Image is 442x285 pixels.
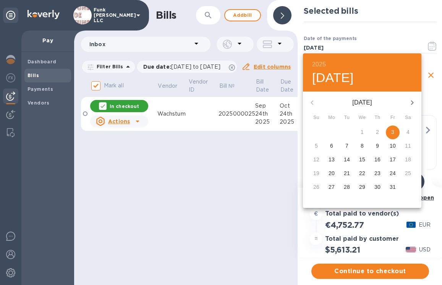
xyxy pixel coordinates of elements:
[312,59,326,70] button: 2025
[321,98,403,107] p: [DATE]
[374,156,380,163] p: 16
[371,139,384,153] button: 9
[325,153,338,167] button: 13
[374,183,380,191] p: 30
[329,169,335,177] p: 20
[355,114,369,122] span: We
[386,167,400,180] button: 24
[390,169,396,177] p: 24
[386,180,400,194] button: 31
[325,139,338,153] button: 6
[371,114,384,122] span: Th
[371,153,384,167] button: 16
[355,153,369,167] button: 15
[374,169,380,177] p: 23
[355,167,369,180] button: 22
[361,142,364,150] p: 8
[371,180,384,194] button: 30
[340,180,354,194] button: 28
[391,128,394,136] p: 3
[390,183,396,191] p: 31
[401,114,415,122] span: Sa
[376,142,379,150] p: 9
[325,180,338,194] button: 27
[344,156,350,163] p: 14
[359,183,365,191] p: 29
[390,156,396,163] p: 17
[390,142,396,150] p: 10
[330,142,333,150] p: 6
[329,183,335,191] p: 27
[325,114,338,122] span: Mo
[371,167,384,180] button: 23
[345,142,348,150] p: 7
[340,114,354,122] span: Tu
[359,169,365,177] p: 22
[329,156,335,163] p: 13
[340,167,354,180] button: 21
[386,153,400,167] button: 17
[309,114,323,122] span: Su
[355,180,369,194] button: 29
[344,169,350,177] p: 21
[355,139,369,153] button: 8
[386,114,400,122] span: Fr
[386,139,400,153] button: 10
[325,167,338,180] button: 20
[340,139,354,153] button: 7
[386,126,400,139] button: 3
[359,156,365,163] p: 15
[312,70,354,86] button: [DATE]
[340,153,354,167] button: 14
[344,183,350,191] p: 28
